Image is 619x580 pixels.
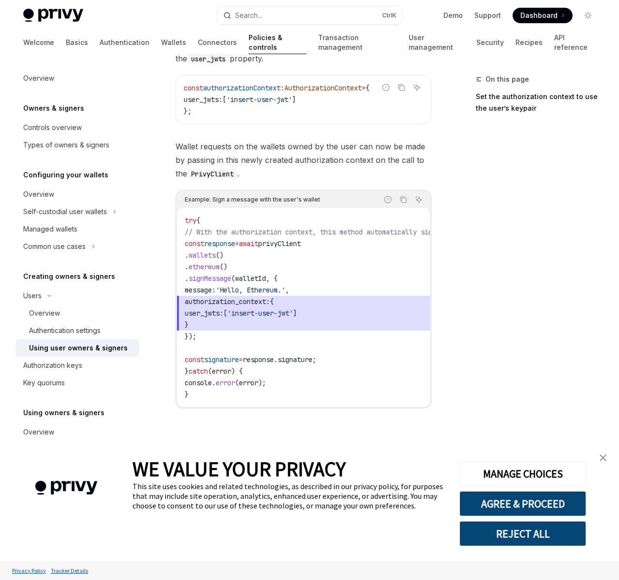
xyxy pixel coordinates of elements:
span: ) { [231,367,243,376]
h5: Using owners & signers [23,407,104,419]
code: user_jwts [187,54,230,64]
span: Dashboard [520,11,558,20]
span: = [239,355,243,364]
span: } [185,390,189,399]
a: API reference [554,31,596,54]
div: Authentication settings [29,325,101,336]
span: try [185,216,196,225]
div: Users [23,290,42,302]
a: Demo [443,11,463,20]
span: authorizationContext [203,84,280,92]
div: This site uses cookies and related technologies, as described in our privacy policy, for purposes... [133,481,445,510]
a: close banner [593,448,613,467]
a: Controls overview [15,119,139,136]
span: }; [184,107,192,116]
span: { [270,297,274,306]
span: () [216,251,223,260]
a: Recipes [516,31,543,54]
span: catch [189,367,208,376]
button: Toggle Self-custodial user wallets section [15,203,139,220]
span: [ [223,309,227,318]
a: Types of owners & signers [15,136,139,154]
button: Report incorrect code [380,81,392,94]
span: () [220,262,227,271]
button: Report incorrect code [382,193,394,206]
a: Dashboard [513,8,573,23]
span: } [185,367,189,376]
span: ( [235,378,239,387]
a: Managed wallets [15,220,139,238]
span: }); [185,332,196,341]
span: AuthorizationContext [284,84,362,92]
a: Overview [15,186,139,203]
a: Connectors [198,31,237,54]
span: . [212,378,216,387]
span: signMessage [189,274,231,283]
code: PrivyClient [187,169,237,179]
span: ( [208,367,212,376]
span: . [185,251,189,260]
button: Copy the contents from the code block [395,81,408,94]
span: Wallet requests on the wallets owned by the user can now be made by passing in this newly created... [176,140,431,180]
span: , { [266,274,278,283]
div: Common use cases [23,241,86,252]
button: Toggle Common use cases section [15,238,139,255]
span: message: [185,286,216,294]
span: ethereum [189,262,220,271]
img: light logo [23,9,83,22]
button: Toggle Owners section [15,441,139,458]
a: Welcome [23,31,54,54]
div: Managed wallets [23,223,77,235]
span: const [184,84,203,92]
div: Types of owners & signers [23,139,109,151]
span: : [280,84,284,92]
span: error [216,378,235,387]
span: console [185,378,212,387]
span: ); [258,378,266,387]
span: ( [231,274,235,283]
span: signature [204,355,239,364]
div: Example: Sign a message with the user's wallet [185,193,320,206]
span: signature [278,355,312,364]
a: Authentication [100,31,149,54]
div: Overview [23,188,54,200]
a: Overview [15,70,139,87]
div: Authorization keys [23,360,82,371]
a: Support [474,11,501,20]
span: 'insert-user-jwt' [227,309,293,318]
span: , [285,286,289,294]
button: Toggle Users section [15,287,139,304]
span: = [235,239,239,248]
a: Basics [66,31,88,54]
span: walletId [235,274,266,283]
span: . [185,262,189,271]
div: Overview [29,307,60,319]
span: response [204,239,235,248]
div: Using user owners & signers [29,342,128,354]
button: REJECT ALL [459,521,586,546]
span: user_jwts: [184,95,222,104]
a: Authorization keys [15,357,139,374]
span: ] [293,309,297,318]
a: Key quorums [15,374,139,391]
a: Using user owners & signers [15,339,139,357]
div: Controls overview [23,122,82,133]
a: Transaction management [318,31,397,54]
span: 'Hello, Ethereum.' [216,286,285,294]
button: Ask AI [411,81,423,94]
span: const [185,355,204,364]
span: } [185,320,189,329]
button: MANAGE CHOICES [459,461,586,486]
img: close banner [600,454,606,461]
a: Overview [15,304,139,322]
div: Overview [23,426,54,438]
span: user_jwts: [185,309,223,318]
h5: Creating owners & signers [23,271,115,282]
span: ] [292,95,296,104]
a: Privacy Policy [10,562,48,579]
span: . [274,355,278,364]
span: // With the authorization context, this method automatically signs the request. [185,228,490,236]
span: WE VALUE YOUR PRIVACY [133,456,346,481]
div: Search... [235,10,262,21]
span: [ [222,95,226,104]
